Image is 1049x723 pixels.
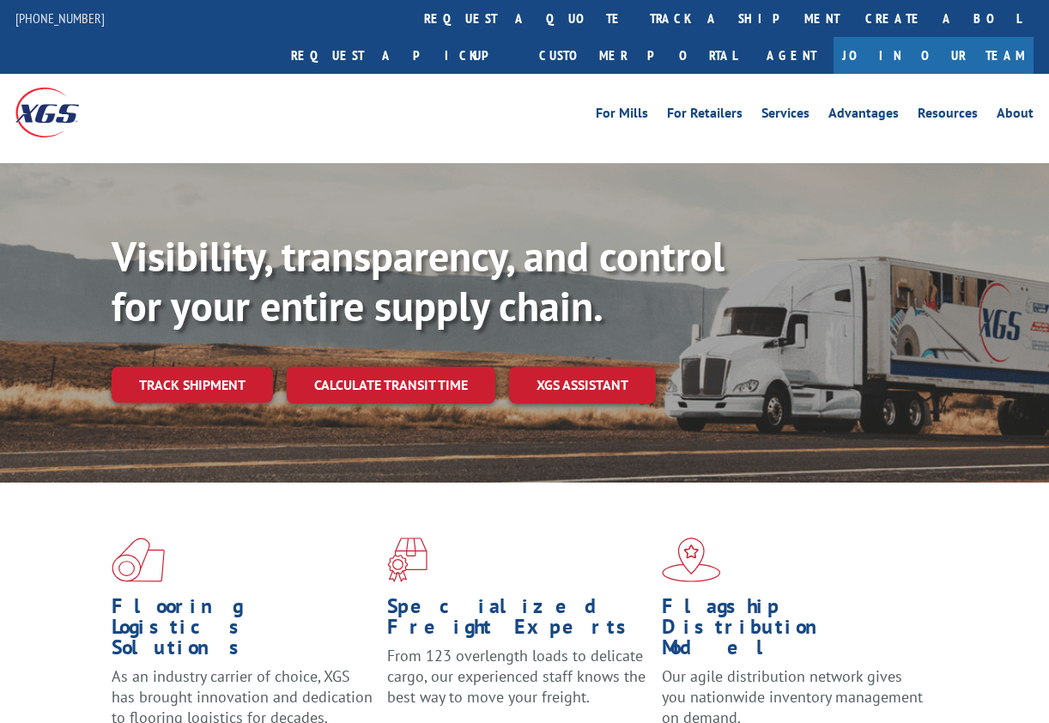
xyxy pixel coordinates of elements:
[112,229,725,332] b: Visibility, transparency, and control for your entire supply chain.
[662,538,721,582] img: xgs-icon-flagship-distribution-model-red
[278,37,526,74] a: Request a pickup
[918,106,978,125] a: Resources
[662,596,925,666] h1: Flagship Distribution Model
[287,367,495,404] a: Calculate transit time
[112,367,273,403] a: Track shipment
[112,538,165,582] img: xgs-icon-total-supply-chain-intelligence-red
[387,596,650,646] h1: Specialized Freight Experts
[749,37,834,74] a: Agent
[387,538,427,582] img: xgs-icon-focused-on-flooring-red
[828,106,899,125] a: Advantages
[997,106,1034,125] a: About
[761,106,809,125] a: Services
[834,37,1034,74] a: Join Our Team
[596,106,648,125] a: For Mills
[112,596,374,666] h1: Flooring Logistics Solutions
[667,106,743,125] a: For Retailers
[387,646,650,722] p: From 123 overlength loads to delicate cargo, our experienced staff knows the best way to move you...
[509,367,656,404] a: XGS ASSISTANT
[15,9,105,27] a: [PHONE_NUMBER]
[526,37,749,74] a: Customer Portal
